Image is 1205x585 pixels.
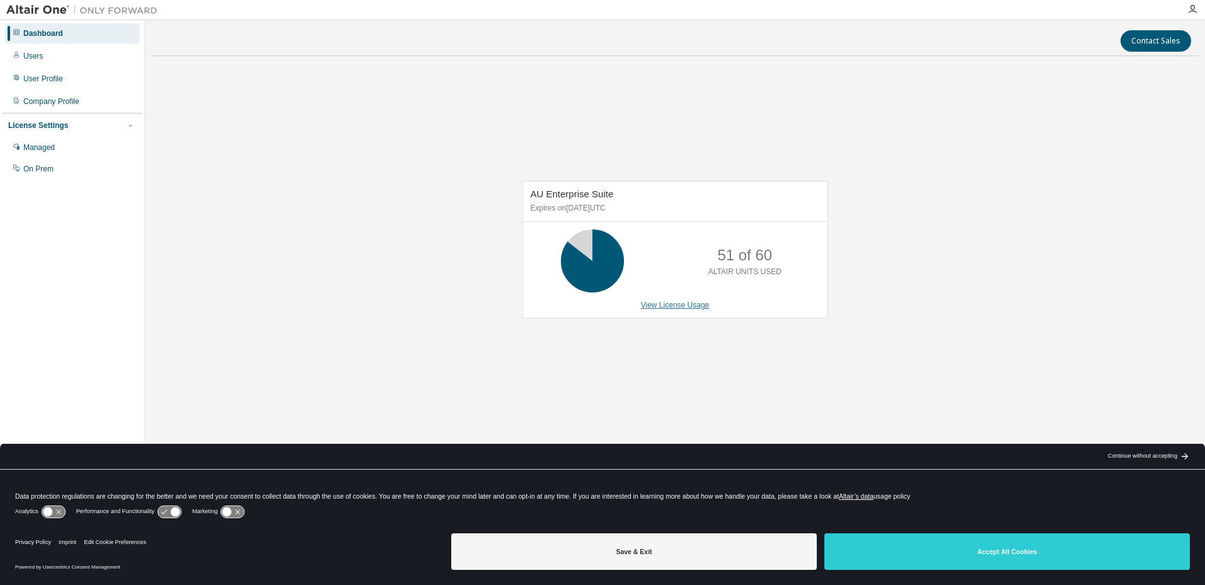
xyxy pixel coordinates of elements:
[531,188,614,199] span: AU Enterprise Suite
[23,28,63,38] div: Dashboard
[23,51,43,61] div: Users
[6,4,164,16] img: Altair One
[8,120,68,130] div: License Settings
[23,142,55,153] div: Managed
[23,164,54,174] div: On Prem
[531,203,817,214] p: Expires on [DATE] UTC
[708,267,781,277] p: ALTAIR UNITS USED
[23,96,79,107] div: Company Profile
[1121,30,1191,52] button: Contact Sales
[23,74,63,84] div: User Profile
[641,301,710,310] a: View License Usage
[717,245,772,266] p: 51 of 60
